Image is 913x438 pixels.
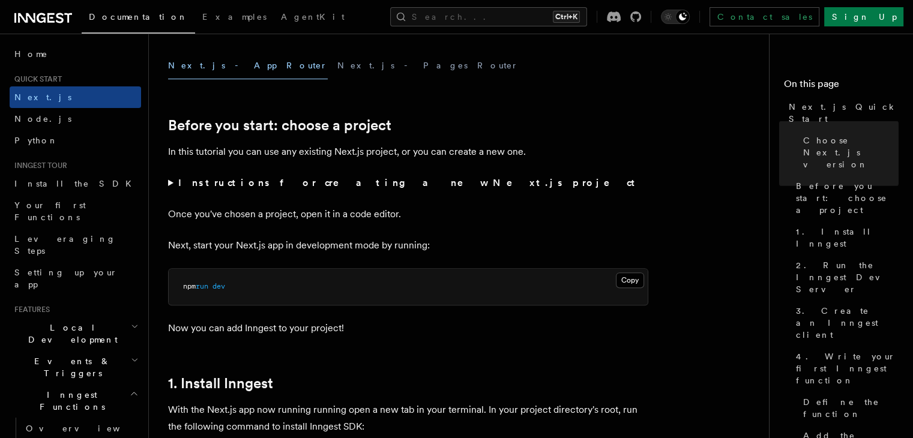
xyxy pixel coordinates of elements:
[212,282,225,290] span: dev
[10,384,141,418] button: Inngest Functions
[14,92,71,102] span: Next.js
[168,237,648,254] p: Next, start your Next.js app in development mode by running:
[14,136,58,145] span: Python
[10,355,131,379] span: Events & Triggers
[10,194,141,228] a: Your first Functions
[10,228,141,262] a: Leveraging Steps
[10,130,141,151] a: Python
[281,12,345,22] span: AgentKit
[10,322,131,346] span: Local Development
[82,4,195,34] a: Documentation
[390,7,587,26] button: Search...Ctrl+K
[710,7,819,26] a: Contact sales
[789,101,899,125] span: Next.js Quick Start
[10,86,141,108] a: Next.js
[10,43,141,65] a: Home
[168,143,648,160] p: In this tutorial you can use any existing Next.js project, or you can create a new one.
[14,234,116,256] span: Leveraging Steps
[168,117,391,134] a: Before you start: choose a project
[10,262,141,295] a: Setting up your app
[784,96,899,130] a: Next.js Quick Start
[196,282,208,290] span: run
[796,226,899,250] span: 1. Install Inngest
[14,179,139,188] span: Install the SDK
[10,161,67,170] span: Inngest tour
[10,305,50,314] span: Features
[10,108,141,130] a: Node.js
[168,52,328,79] button: Next.js - App Router
[791,175,899,221] a: Before you start: choose a project
[195,4,274,32] a: Examples
[10,317,141,350] button: Local Development
[183,282,196,290] span: npm
[10,74,62,84] span: Quick start
[798,391,899,425] a: Define the function
[791,346,899,391] a: 4. Write your first Inngest function
[798,130,899,175] a: Choose Next.js version
[202,12,267,22] span: Examples
[14,200,86,222] span: Your first Functions
[14,114,71,124] span: Node.js
[274,4,352,32] a: AgentKit
[14,268,118,289] span: Setting up your app
[791,300,899,346] a: 3. Create an Inngest client
[26,424,149,433] span: Overview
[791,254,899,300] a: 2. Run the Inngest Dev Server
[168,320,648,337] p: Now you can add Inngest to your project!
[796,180,899,216] span: Before you start: choose a project
[14,48,48,60] span: Home
[10,173,141,194] a: Install the SDK
[824,7,903,26] a: Sign Up
[791,221,899,254] a: 1. Install Inngest
[168,401,648,435] p: With the Next.js app now running running open a new tab in your terminal. In your project directo...
[168,375,273,392] a: 1. Install Inngest
[616,272,644,288] button: Copy
[337,52,519,79] button: Next.js - Pages Router
[784,77,899,96] h4: On this page
[178,177,640,188] strong: Instructions for creating a new Next.js project
[661,10,690,24] button: Toggle dark mode
[10,389,130,413] span: Inngest Functions
[10,350,141,384] button: Events & Triggers
[553,11,580,23] kbd: Ctrl+K
[796,259,899,295] span: 2. Run the Inngest Dev Server
[89,12,188,22] span: Documentation
[168,206,648,223] p: Once you've chosen a project, open it in a code editor.
[796,350,899,386] span: 4. Write your first Inngest function
[803,134,899,170] span: Choose Next.js version
[168,175,648,191] summary: Instructions for creating a new Next.js project
[803,396,899,420] span: Define the function
[796,305,899,341] span: 3. Create an Inngest client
